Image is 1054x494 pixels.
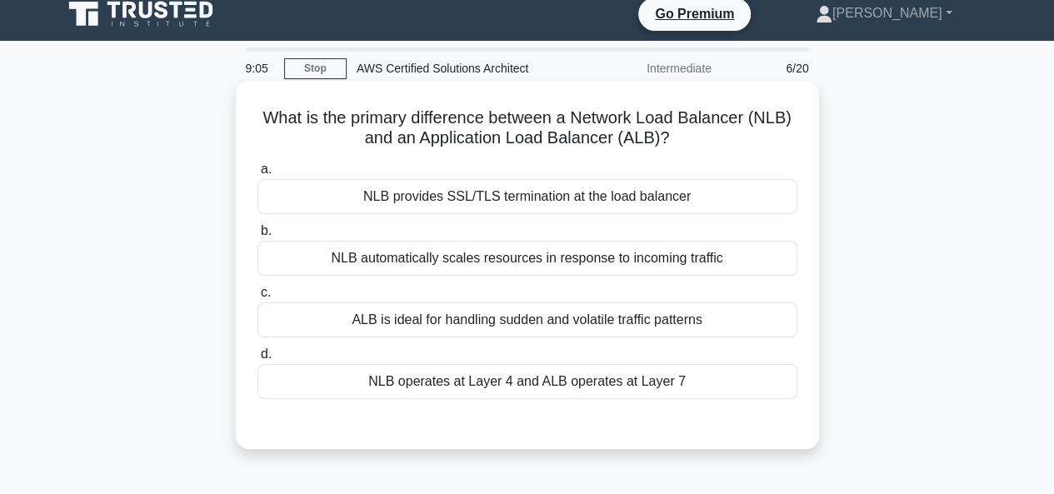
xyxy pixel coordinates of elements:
a: Stop [284,58,347,79]
div: Intermediate [576,52,722,85]
div: NLB provides SSL/TLS termination at the load balancer [257,179,797,214]
div: NLB operates at Layer 4 and ALB operates at Layer 7 [257,364,797,399]
div: 9:05 [236,52,284,85]
span: c. [261,285,271,299]
span: a. [261,162,272,176]
a: Go Premium [645,3,744,24]
div: ALB is ideal for handling sudden and volatile traffic patterns [257,302,797,337]
span: b. [261,223,272,237]
div: AWS Certified Solutions Architect [347,52,576,85]
span: d. [261,347,272,361]
div: NLB automatically scales resources in response to incoming traffic [257,241,797,276]
h5: What is the primary difference between a Network Load Balancer (NLB) and an Application Load Bala... [256,107,799,149]
div: 6/20 [722,52,819,85]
